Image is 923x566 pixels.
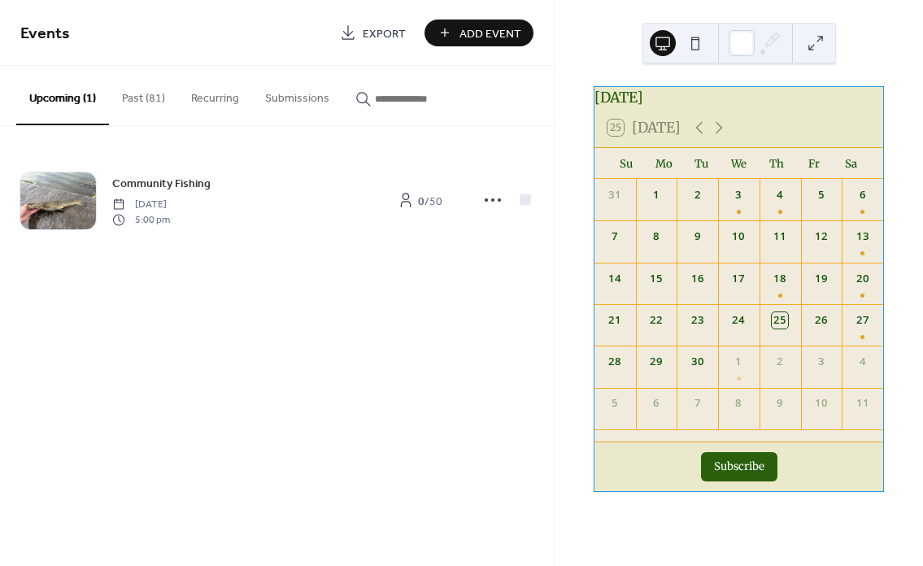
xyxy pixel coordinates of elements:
[424,20,533,46] button: Add Event
[772,312,788,329] div: 25
[607,187,623,203] div: 31
[112,174,211,193] a: Community Fishing
[813,271,829,287] div: 19
[833,148,870,179] div: Sa
[328,20,418,46] a: Export
[112,176,211,193] span: Community Fishing
[720,148,757,179] div: We
[731,187,747,203] div: 3
[813,187,829,203] div: 5
[109,66,178,124] button: Past (81)
[594,87,883,108] div: [DATE]
[855,271,871,287] div: 20
[731,271,747,287] div: 17
[648,229,664,245] div: 8
[855,354,871,370] div: 4
[112,212,170,227] span: 5:00 pm
[758,148,795,179] div: Th
[459,25,521,42] span: Add Event
[607,354,623,370] div: 28
[855,312,871,329] div: 27
[813,229,829,245] div: 12
[682,148,720,179] div: Tu
[795,148,833,179] div: Fr
[607,271,623,287] div: 14
[607,395,623,411] div: 5
[731,395,747,411] div: 8
[648,354,664,370] div: 29
[690,271,706,287] div: 16
[112,198,170,212] span: [DATE]
[731,229,747,245] div: 10
[772,354,788,370] div: 2
[690,354,706,370] div: 30
[772,395,788,411] div: 9
[648,271,664,287] div: 15
[690,312,706,329] div: 23
[813,395,829,411] div: 10
[701,452,777,481] button: Subscribe
[607,148,645,179] div: Su
[648,187,664,203] div: 1
[16,66,109,125] button: Upcoming (1)
[418,190,424,212] b: 0
[607,312,623,329] div: 21
[379,187,460,214] a: 0/50
[772,271,788,287] div: 18
[855,187,871,203] div: 6
[418,193,442,210] span: / 50
[690,395,706,411] div: 7
[607,229,623,245] div: 7
[772,229,788,245] div: 11
[813,354,829,370] div: 3
[855,229,871,245] div: 13
[645,148,682,179] div: Mo
[252,66,342,124] button: Submissions
[20,18,70,50] span: Events
[731,354,747,370] div: 1
[813,312,829,329] div: 26
[855,395,871,411] div: 11
[690,229,706,245] div: 9
[363,25,406,42] span: Export
[648,395,664,411] div: 6
[772,187,788,203] div: 4
[178,66,252,124] button: Recurring
[648,312,664,329] div: 22
[731,312,747,329] div: 24
[690,187,706,203] div: 2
